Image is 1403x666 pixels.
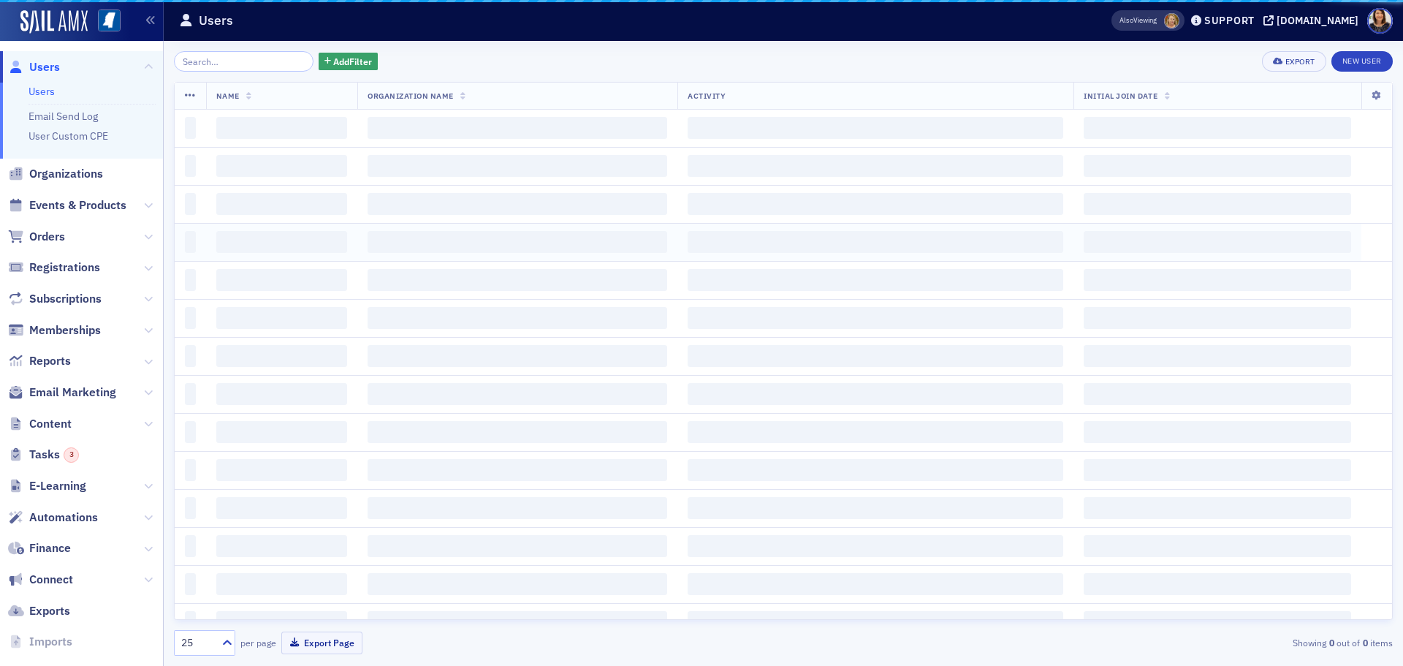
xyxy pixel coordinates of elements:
span: ‌ [368,269,667,291]
button: Export Page [281,632,362,654]
span: ‌ [1084,383,1351,405]
span: Ellen Vaughn [1164,13,1179,29]
div: Showing out of items [997,636,1393,649]
span: Activity [688,91,726,101]
span: ‌ [1084,421,1351,443]
span: ‌ [368,117,667,139]
span: ‌ [688,421,1063,443]
span: ‌ [368,383,667,405]
span: ‌ [368,345,667,367]
span: ‌ [368,421,667,443]
span: Connect [29,572,73,588]
span: ‌ [185,117,196,139]
span: ‌ [1084,611,1351,633]
span: ‌ [368,535,667,557]
span: ‌ [1084,345,1351,367]
a: View Homepage [88,10,121,34]
div: [DOMAIN_NAME] [1277,14,1358,27]
span: ‌ [185,345,196,367]
a: New User [1331,51,1393,72]
button: Export [1262,51,1326,72]
h1: Users [199,12,233,29]
span: ‌ [1084,535,1351,557]
span: Registrations [29,260,100,276]
a: Users [28,85,55,98]
a: Users [8,59,60,75]
span: Events & Products [29,197,126,213]
span: ‌ [368,459,667,481]
span: ‌ [185,269,196,291]
div: Support [1204,14,1255,27]
span: ‌ [216,269,347,291]
span: ‌ [368,231,667,253]
div: Also [1119,15,1133,25]
span: ‌ [216,421,347,443]
span: Viewing [1119,15,1157,26]
span: Orders [29,229,65,245]
span: ‌ [688,497,1063,519]
img: SailAMX [20,10,88,34]
span: ‌ [185,535,196,557]
span: ‌ [688,459,1063,481]
span: Users [29,59,60,75]
span: ‌ [216,193,347,215]
span: ‌ [688,535,1063,557]
a: Organizations [8,166,103,182]
strong: 0 [1326,636,1337,649]
span: ‌ [688,193,1063,215]
a: Content [8,416,72,432]
a: E-Learning [8,478,86,494]
span: ‌ [688,231,1063,253]
span: ‌ [1084,117,1351,139]
a: User Custom CPE [28,129,108,143]
input: Search… [174,51,313,72]
span: ‌ [216,155,347,177]
span: ‌ [185,383,196,405]
span: Subscriptions [29,291,102,307]
a: Events & Products [8,197,126,213]
span: Memberships [29,322,101,338]
span: Email Marketing [29,385,116,401]
a: Connect [8,572,73,588]
strong: 0 [1360,636,1370,649]
a: Memberships [8,322,101,338]
span: ‌ [368,497,667,519]
span: ‌ [688,155,1063,177]
span: ‌ [185,459,196,481]
span: ‌ [368,155,667,177]
span: ‌ [368,193,667,215]
span: ‌ [1084,573,1351,595]
a: Imports [8,634,72,650]
span: ‌ [1084,459,1351,481]
span: Tasks [29,447,79,463]
span: ‌ [216,459,347,481]
div: Export [1285,58,1315,66]
span: Initial Join Date [1084,91,1157,101]
span: ‌ [688,345,1063,367]
img: SailAMX [98,10,121,32]
span: Content [29,416,72,432]
span: ‌ [368,307,667,329]
span: ‌ [185,573,196,595]
span: ‌ [185,497,196,519]
span: ‌ [1084,231,1351,253]
span: ‌ [688,269,1063,291]
span: ‌ [1084,269,1351,291]
span: Automations [29,510,98,526]
span: ‌ [216,117,347,139]
span: Finance [29,540,71,556]
span: ‌ [216,573,347,595]
span: ‌ [1084,155,1351,177]
label: per page [240,636,276,649]
span: Name [216,91,240,101]
a: Exports [8,603,70,619]
span: ‌ [688,307,1063,329]
span: ‌ [185,231,196,253]
span: Imports [29,634,72,650]
span: ‌ [216,231,347,253]
span: ‌ [185,421,196,443]
button: [DOMAIN_NAME] [1263,15,1364,26]
span: E-Learning [29,478,86,494]
span: Profile [1367,8,1393,34]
